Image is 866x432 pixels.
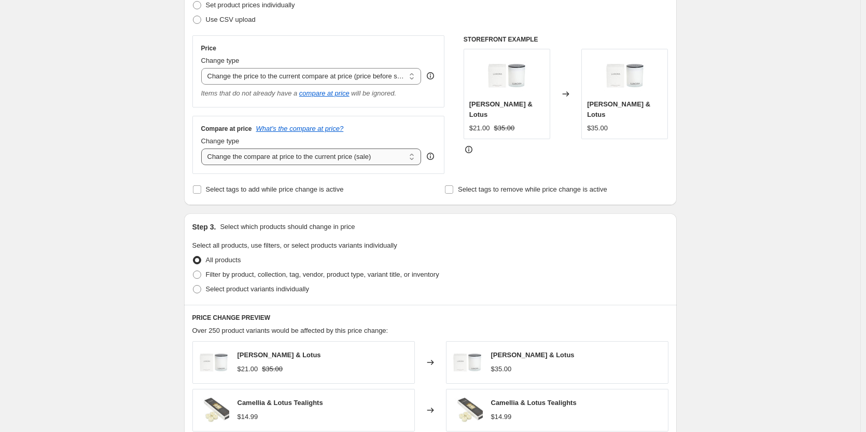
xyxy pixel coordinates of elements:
img: 2024JARS_82945d4f-cc73-43ab-9f52-501fa6e4e8c9_80x.jpg [604,55,646,96]
span: Camellia & Lotus Tealights [238,399,323,407]
i: will be ignored. [351,89,396,97]
div: help [425,71,436,81]
span: Camellia & Lotus Tealights [491,399,577,407]
img: 2024JARS_82945d4f-cc73-43ab-9f52-501fa6e4e8c9_80x.jpg [452,347,483,378]
i: Items that do not already have a [201,89,298,97]
h2: Step 3. [192,222,216,232]
img: 2024JARS_82945d4f-cc73-43ab-9f52-501fa6e4e8c9_80x.jpg [486,55,527,96]
span: All products [206,256,241,264]
div: $21.00 [238,364,258,374]
strike: $35.00 [494,123,515,133]
span: [PERSON_NAME] & Lotus [469,100,533,118]
h3: Compare at price [201,125,252,133]
button: What's the compare at price? [256,125,344,132]
p: Select which products should change in price [220,222,355,232]
span: Select all products, use filters, or select products variants individually [192,241,397,249]
span: Select tags to add while price change is active [206,185,344,193]
div: $14.99 [491,412,512,422]
img: stl_3cf7af3c-f566-4cf2-adaa-265fc4a3cad8_80x.jpg [452,395,483,426]
div: $35.00 [491,364,512,374]
span: Change type [201,57,240,64]
span: [PERSON_NAME] & Lotus [491,351,575,359]
h6: STOREFRONT EXAMPLE [464,35,668,44]
div: help [425,151,436,161]
strike: $35.00 [262,364,283,374]
span: Select tags to remove while price change is active [458,185,607,193]
span: Over 250 product variants would be affected by this price change: [192,327,388,334]
img: stl_3cf7af3c-f566-4cf2-adaa-265fc4a3cad8_80x.jpg [198,395,229,426]
h6: PRICE CHANGE PREVIEW [192,314,668,322]
span: Use CSV upload [206,16,256,23]
span: [PERSON_NAME] & Lotus [238,351,321,359]
img: 2024JARS_82945d4f-cc73-43ab-9f52-501fa6e4e8c9_80x.jpg [198,347,229,378]
h3: Price [201,44,216,52]
span: Filter by product, collection, tag, vendor, product type, variant title, or inventory [206,271,439,278]
span: [PERSON_NAME] & Lotus [587,100,650,118]
div: $21.00 [469,123,490,133]
span: Set product prices individually [206,1,295,9]
div: $35.00 [587,123,608,133]
div: $14.99 [238,412,258,422]
span: Select product variants individually [206,285,309,293]
span: Change type [201,137,240,145]
button: compare at price [299,89,350,97]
